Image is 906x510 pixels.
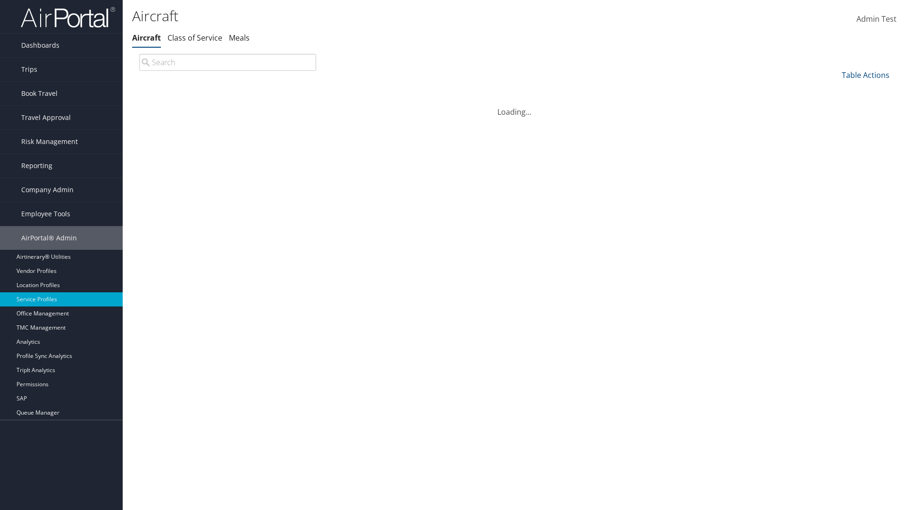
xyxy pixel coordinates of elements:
[21,130,78,153] span: Risk Management
[21,226,77,250] span: AirPortal® Admin
[132,95,897,118] div: Loading...
[21,82,58,105] span: Book Travel
[856,14,897,24] span: Admin Test
[21,106,71,129] span: Travel Approval
[139,54,316,71] input: Search
[21,6,115,28] img: airportal-logo.png
[21,34,59,57] span: Dashboards
[168,33,222,43] a: Class of Service
[856,5,897,34] a: Admin Test
[132,6,642,26] h1: Aircraft
[229,33,250,43] a: Meals
[21,178,74,202] span: Company Admin
[21,154,52,178] span: Reporting
[21,58,37,81] span: Trips
[132,33,161,43] a: Aircraft
[21,202,70,226] span: Employee Tools
[842,70,889,80] a: Table Actions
